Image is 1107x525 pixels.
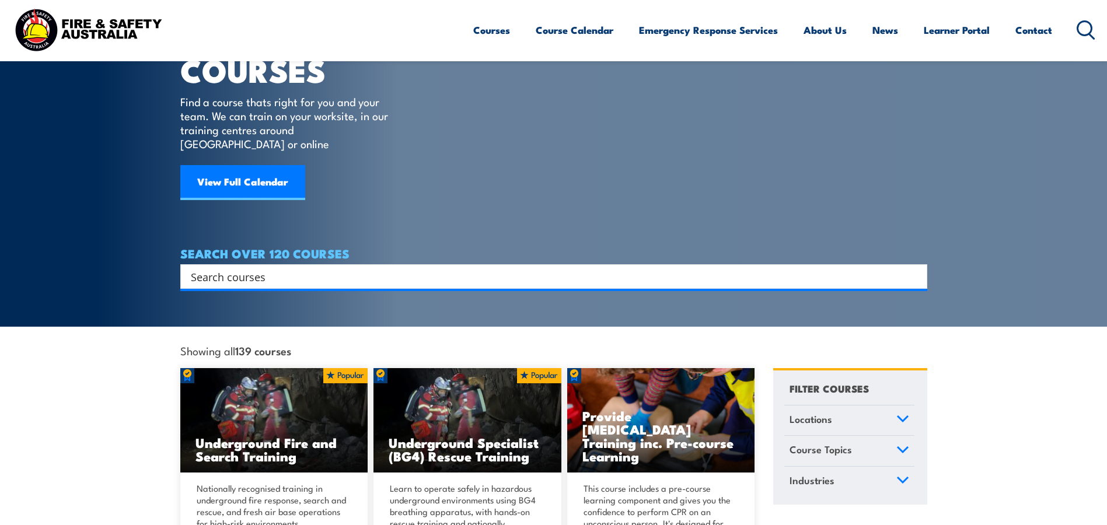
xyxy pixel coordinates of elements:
a: Underground Fire and Search Training [180,368,368,473]
img: Low Voltage Rescue and Provide CPR [567,368,755,473]
a: Provide [MEDICAL_DATA] Training inc. Pre-course Learning [567,368,755,473]
a: Underground Specialist (BG4) Rescue Training [373,368,561,473]
button: Search magnifier button [907,268,923,285]
a: About Us [804,15,847,45]
h4: FILTER COURSES [790,380,869,396]
a: Contact [1015,15,1052,45]
a: View Full Calendar [180,165,305,200]
form: Search form [193,268,904,285]
span: Course Topics [790,442,852,457]
a: Course Topics [784,436,914,466]
a: Industries [784,467,914,497]
a: Courses [473,15,510,45]
p: Find a course thats right for you and your team. We can train on your worksite, in our training c... [180,94,393,150]
strong: 139 courses [235,342,291,358]
span: Showing all [180,344,291,356]
a: Course Calendar [536,15,613,45]
h4: SEARCH OVER 120 COURSES [180,247,927,260]
h3: Underground Fire and Search Training [195,436,353,463]
h3: Provide [MEDICAL_DATA] Training inc. Pre-course Learning [582,409,740,463]
a: Locations [784,405,914,436]
span: Locations [790,411,832,427]
img: Underground mine rescue [180,368,368,473]
span: Industries [790,473,834,488]
input: Search input [191,268,902,285]
h1: COURSES [180,56,405,83]
img: Underground mine rescue [373,368,561,473]
h3: Underground Specialist (BG4) Rescue Training [389,436,546,463]
a: Emergency Response Services [639,15,778,45]
a: News [872,15,898,45]
a: Learner Portal [924,15,990,45]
